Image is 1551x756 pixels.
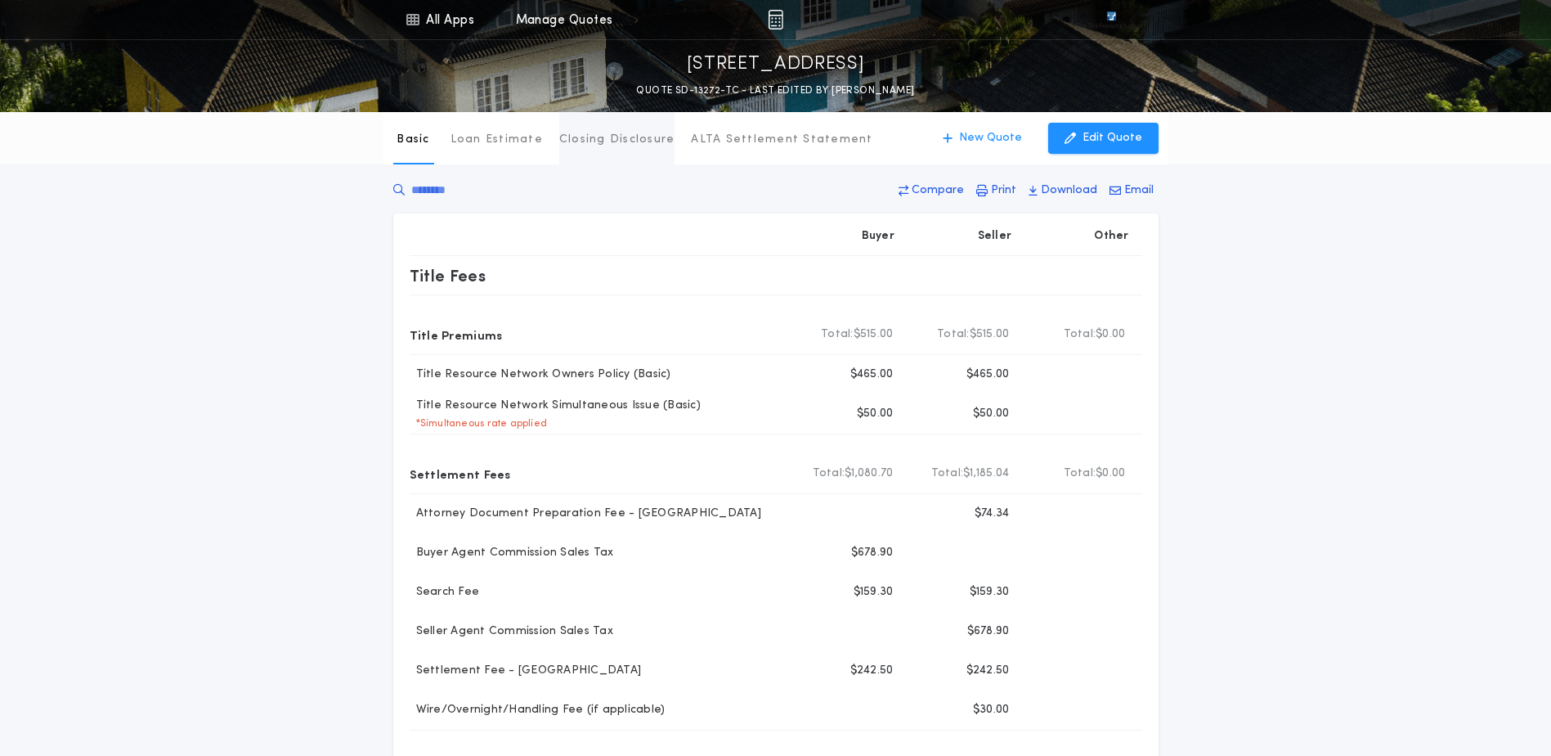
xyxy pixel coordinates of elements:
span: $0.00 [1096,466,1125,482]
p: New Quote [959,130,1022,146]
p: * Simultaneous rate applied [410,417,548,430]
img: img [768,10,783,29]
p: Settlement Fee - [GEOGRAPHIC_DATA] [410,663,642,679]
b: Total: [937,326,970,343]
p: $465.00 [850,367,894,383]
p: $678.90 [851,545,894,561]
button: New Quote [926,123,1038,154]
button: Email [1105,176,1159,205]
p: Closing Disclosure [559,132,675,148]
p: Title Premiums [410,322,503,348]
p: $242.50 [966,663,1010,679]
p: Basic [397,132,429,148]
p: $465.00 [966,367,1010,383]
p: Search Fee [410,584,480,601]
p: Email [1124,182,1154,199]
button: Edit Quote [1048,123,1159,154]
p: Title Resource Network Simultaneous Issue (Basic) [410,398,701,414]
p: Title Fees [410,263,486,289]
b: Total: [813,466,845,482]
p: $242.50 [850,663,894,679]
p: $30.00 [973,702,1010,718]
span: $0.00 [1096,326,1125,343]
p: Loan Estimate [451,132,543,148]
p: Wire/Overnight/Handling Fee (if applicable) [410,702,666,718]
span: $515.00 [970,326,1010,343]
p: $159.30 [854,584,894,601]
p: Other [1094,228,1128,245]
b: Total: [821,326,854,343]
p: $678.90 [967,623,1010,640]
p: Edit Quote [1083,130,1142,146]
p: Settlement Fees [410,461,511,487]
p: Buyer Agent Commission Sales Tax [410,545,614,561]
button: Print [971,176,1021,205]
b: Total: [1064,466,1096,482]
span: $1,185.04 [963,466,1009,482]
p: $50.00 [857,406,894,422]
p: Print [991,182,1016,199]
p: Buyer [862,228,894,245]
p: $74.34 [975,506,1010,522]
p: [STREET_ADDRESS] [687,52,865,78]
p: ALTA Settlement Statement [691,132,872,148]
p: Download [1041,182,1097,199]
b: Total: [1064,326,1096,343]
img: vs-icon [1077,11,1145,28]
p: $50.00 [973,406,1010,422]
button: Compare [894,176,969,205]
b: Total: [931,466,964,482]
span: $515.00 [854,326,894,343]
p: QUOTE SD-13272-TC - LAST EDITED BY [PERSON_NAME] [636,83,914,99]
span: $1,080.70 [845,466,893,482]
p: $159.30 [970,584,1010,601]
p: Title Resource Network Owners Policy (Basic) [410,367,671,383]
button: Download [1024,176,1102,205]
p: Compare [912,182,964,199]
p: Attorney Document Preparation Fee - [GEOGRAPHIC_DATA] [410,506,761,522]
p: Seller [978,228,1012,245]
p: Seller Agent Commission Sales Tax [410,623,613,640]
